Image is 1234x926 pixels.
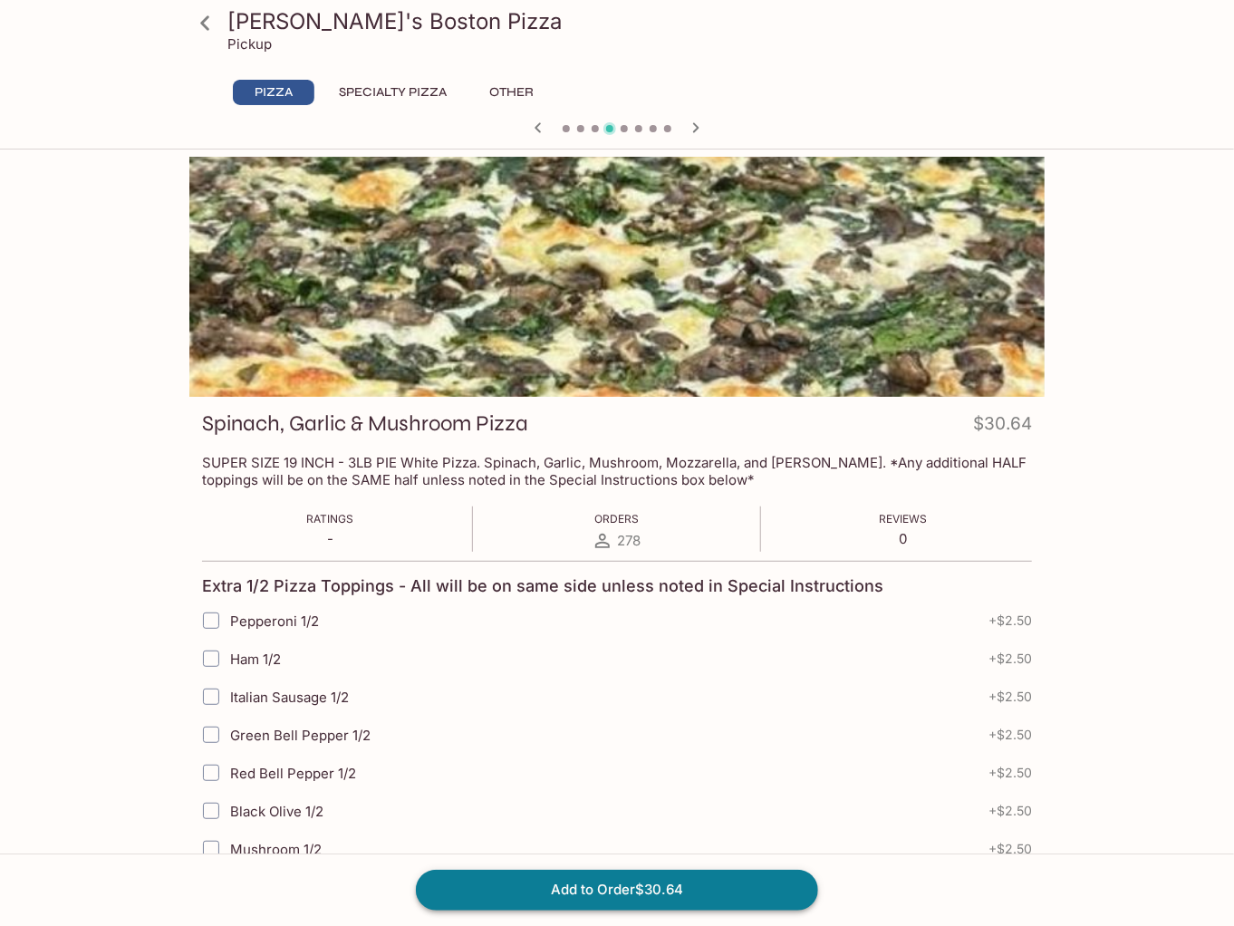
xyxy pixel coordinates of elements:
[230,803,323,820] span: Black Olive 1/2
[230,765,356,782] span: Red Bell Pepper 1/2
[230,689,349,706] span: Italian Sausage 1/2
[233,80,314,105] button: Pizza
[471,80,553,105] button: Other
[227,35,272,53] p: Pickup
[202,576,883,596] h4: Extra 1/2 Pizza Toppings - All will be on same side unless noted in Special Instructions
[202,410,528,438] h3: Spinach, Garlic & Mushroom Pizza
[306,530,353,547] p: -
[230,841,322,858] span: Mushroom 1/2
[988,728,1032,742] span: + $2.50
[988,613,1032,628] span: + $2.50
[306,512,353,526] span: Ratings
[973,410,1032,445] h4: $30.64
[880,512,928,526] span: Reviews
[988,690,1032,704] span: + $2.50
[202,454,1032,488] p: SUPER SIZE 19 INCH - 3LB PIE White Pizza. Spinach, Garlic, Mushroom, Mozzarella, and [PERSON_NAME...
[230,613,319,630] span: Pepperoni 1/2
[227,7,1037,35] h3: [PERSON_NAME]'s Boston Pizza
[416,870,818,910] button: Add to Order$30.64
[329,80,457,105] button: Specialty Pizza
[617,532,641,549] span: 278
[988,766,1032,780] span: + $2.50
[988,651,1032,666] span: + $2.50
[880,530,928,547] p: 0
[189,157,1045,397] div: Spinach, Garlic & Mushroom Pizza
[988,842,1032,856] span: + $2.50
[230,651,281,668] span: Ham 1/2
[988,804,1032,818] span: + $2.50
[594,512,639,526] span: Orders
[230,727,371,744] span: Green Bell Pepper 1/2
